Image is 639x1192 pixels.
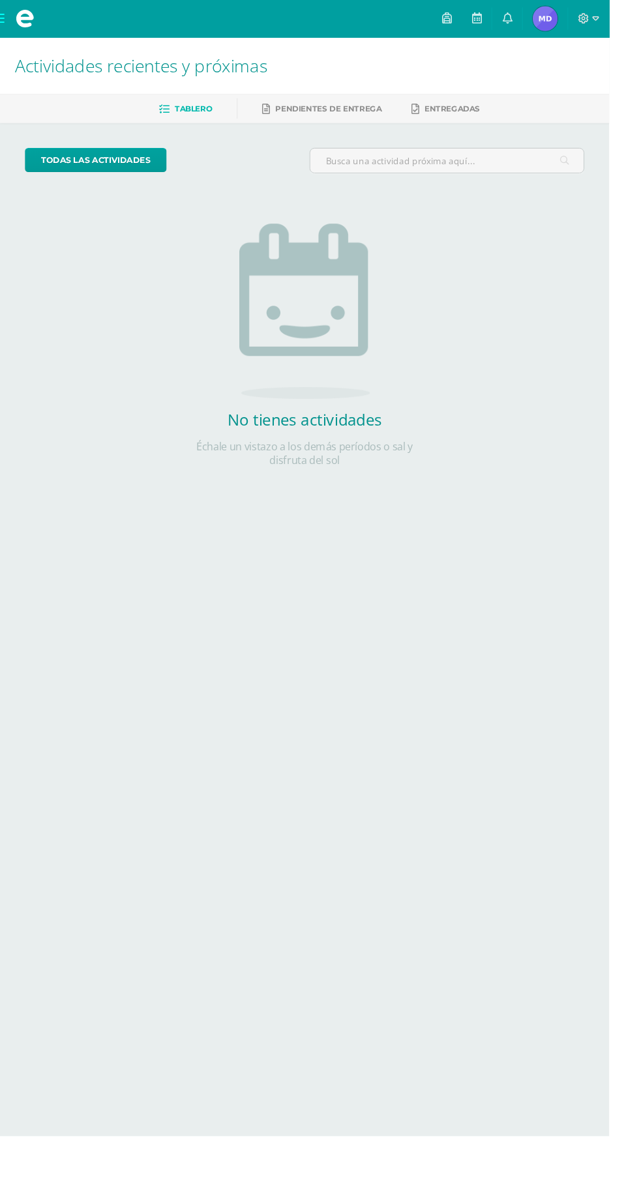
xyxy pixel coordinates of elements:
span: Actividades recientes y próximas [16,56,280,81]
img: no_activities.png [251,235,388,418]
span: Pendientes de entrega [289,109,400,119]
img: 63a955e32fd5c33352eeade8b2ebbb62.png [559,7,585,33]
p: Échale un vistazo a los demás períodos o sal y disfruta del sol [189,461,450,490]
a: Entregadas [432,104,503,124]
a: todas las Actividades [26,155,175,181]
span: Tablero [183,109,222,119]
input: Busca una actividad próxima aquí... [325,156,612,181]
a: Tablero [167,104,222,124]
span: Entregadas [445,109,503,119]
h2: No tienes actividades [189,429,450,451]
a: Pendientes de entrega [275,104,400,124]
